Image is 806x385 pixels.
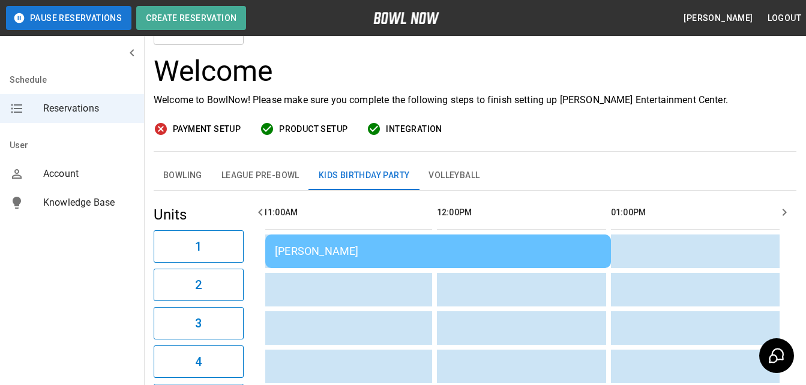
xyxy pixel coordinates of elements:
button: 2 [154,269,244,301]
span: Integration [386,122,442,137]
span: Account [43,167,134,181]
h5: Units [154,205,244,224]
span: Reservations [43,101,134,116]
th: 01:00PM [611,195,780,230]
span: Knowledge Base [43,195,134,210]
span: Product Setup [279,122,347,137]
button: Pause Reservations [6,6,131,30]
button: Volleyball [419,161,489,190]
h6: 1 [195,237,202,256]
button: League Pre-Bowl [212,161,309,190]
th: 11:00AM [263,195,432,230]
button: 3 [154,307,244,339]
span: Payment Setup [173,122,241,137]
button: Kids Birthday Party [309,161,420,190]
img: logo [373,12,439,24]
h3: Welcome [154,55,796,88]
div: inventory tabs [154,161,796,190]
button: Logout [763,7,806,29]
button: Create Reservation [136,6,246,30]
button: 4 [154,345,244,378]
h6: 3 [195,314,202,333]
h6: 4 [195,352,202,371]
button: 1 [154,230,244,263]
th: 12:00PM [437,195,606,230]
h6: 2 [195,275,202,294]
div: [PERSON_NAME] [275,245,601,257]
button: [PERSON_NAME] [679,7,757,29]
p: Welcome to BowlNow! Please make sure you complete the following steps to finish setting up [PERSO... [154,93,796,107]
button: Bowling [154,161,212,190]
